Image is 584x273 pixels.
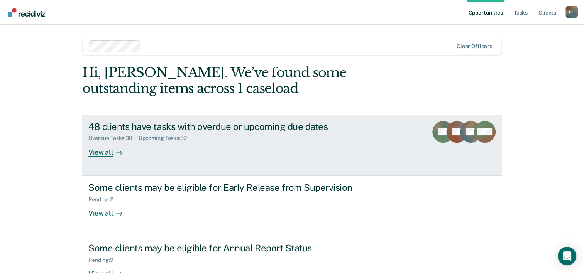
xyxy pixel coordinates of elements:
[88,142,132,157] div: View all
[88,243,359,254] div: Some clients may be eligible for Annual Report Status
[82,115,502,175] a: 48 clients have tasks with overdue or upcoming due datesOverdue Tasks:30Upcoming Tasks:32View all
[88,135,139,142] div: Overdue Tasks : 30
[565,6,578,18] button: Profile dropdown button
[565,6,578,18] div: P C
[558,247,576,265] div: Open Intercom Messenger
[88,121,359,132] div: 48 clients have tasks with overdue or upcoming due dates
[82,65,418,96] div: Hi, [PERSON_NAME]. We’ve found some outstanding items across 1 caseload
[88,182,359,193] div: Some clients may be eligible for Early Release from Supervision
[82,175,502,236] a: Some clients may be eligible for Early Release from SupervisionPending:2View all
[88,202,132,217] div: View all
[139,135,193,142] div: Upcoming Tasks : 32
[457,43,492,50] div: Clear officers
[88,196,119,203] div: Pending : 2
[88,257,120,263] div: Pending : 9
[8,8,45,17] img: Recidiviz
